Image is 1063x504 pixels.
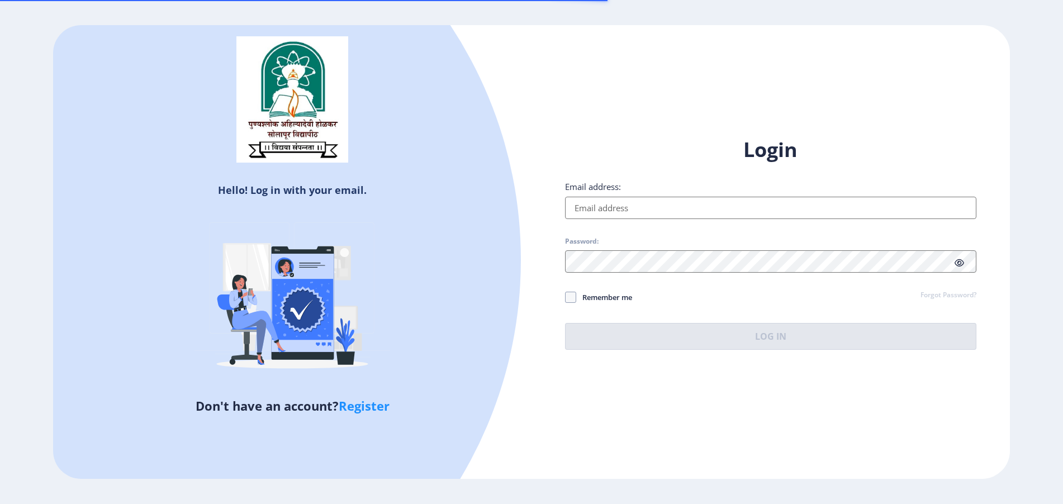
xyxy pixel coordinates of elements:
[61,397,523,415] h5: Don't have an account?
[565,323,976,350] button: Log In
[920,291,976,301] a: Forgot Password?
[236,36,348,163] img: sulogo.png
[565,181,621,192] label: Email address:
[565,136,976,163] h1: Login
[576,291,632,304] span: Remember me
[565,237,599,246] label: Password:
[339,397,390,414] a: Register
[194,201,390,397] img: Verified-rafiki.svg
[565,197,976,219] input: Email address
